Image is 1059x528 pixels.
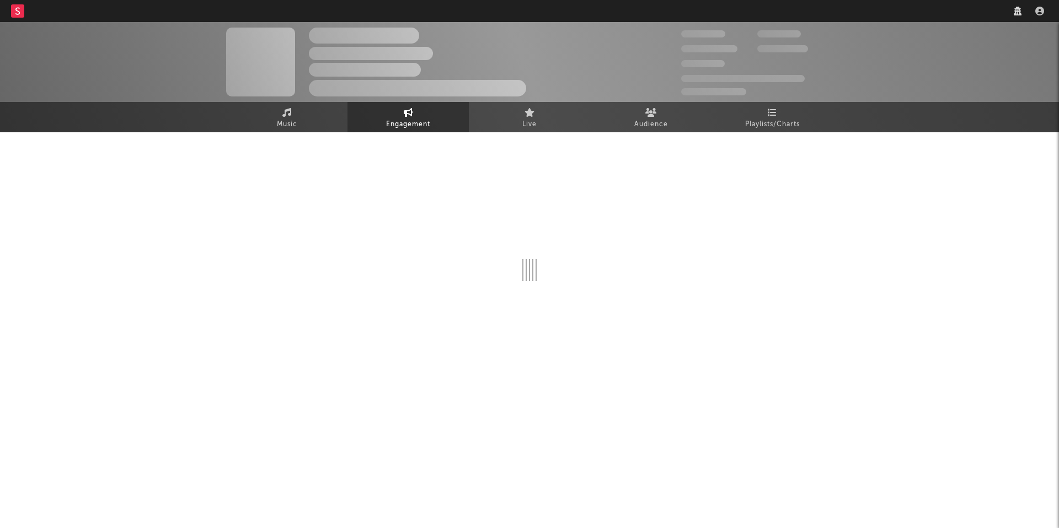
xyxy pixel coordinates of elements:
[681,30,725,37] span: 300,000
[757,45,808,52] span: 1,000,000
[522,118,537,131] span: Live
[347,102,469,132] a: Engagement
[469,102,590,132] a: Live
[590,102,712,132] a: Audience
[226,102,347,132] a: Music
[634,118,668,131] span: Audience
[681,88,746,95] span: Jump Score: 85.0
[277,118,297,131] span: Music
[681,75,805,82] span: 50,000,000 Monthly Listeners
[681,45,737,52] span: 50,000,000
[681,60,725,67] span: 100,000
[386,118,430,131] span: Engagement
[745,118,800,131] span: Playlists/Charts
[712,102,833,132] a: Playlists/Charts
[757,30,801,37] span: 100,000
